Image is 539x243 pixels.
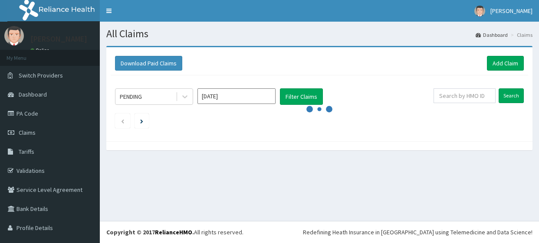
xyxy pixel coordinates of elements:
[19,129,36,136] span: Claims
[474,6,485,16] img: User Image
[280,88,323,105] button: Filter Claims
[120,92,142,101] div: PENDING
[19,91,47,98] span: Dashboard
[490,7,532,15] span: [PERSON_NAME]
[434,88,496,103] input: Search by HMO ID
[487,56,524,71] a: Add Claim
[306,96,332,122] svg: audio-loading
[106,228,194,236] strong: Copyright © 2017 .
[155,228,192,236] a: RelianceHMO
[476,31,508,39] a: Dashboard
[4,26,24,45] img: User Image
[140,117,143,125] a: Next page
[499,88,524,103] input: Search
[19,71,63,79] span: Switch Providers
[30,35,87,43] p: [PERSON_NAME]
[303,228,532,237] div: Redefining Heath Insurance in [GEOGRAPHIC_DATA] using Telemedicine and Data Science!
[115,56,182,71] button: Download Paid Claims
[106,28,532,39] h1: All Claims
[100,221,539,243] footer: All rights reserved.
[121,117,125,125] a: Previous page
[30,47,51,53] a: Online
[509,31,532,39] li: Claims
[197,88,276,104] input: Select Month and Year
[19,148,34,156] span: Tariffs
